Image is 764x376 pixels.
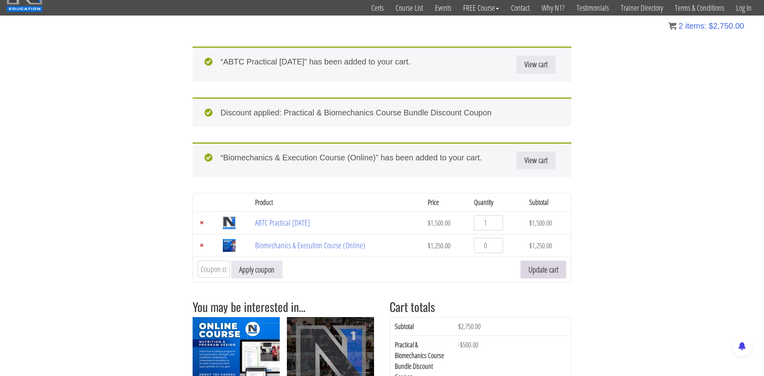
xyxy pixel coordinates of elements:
a: 2 items: $2,750.00 [668,21,744,30]
a: Remove Biomechanics & Execution Course (Online) from cart [198,242,206,249]
span: $ [460,340,463,349]
bdi: 1,500.00 [529,218,552,228]
input: Product quantity [474,215,503,230]
span: $ [428,218,431,228]
h2: You may be interested in… [193,300,374,313]
bdi: 1,500.00 [428,218,450,228]
input: Product quantity [474,238,503,253]
a: Biomechanics & Execution Course (Online) [255,240,365,251]
span: $ [428,241,431,250]
img: Biomechanics & Execution Course (Online) [223,239,236,252]
button: Apply coupon [231,261,283,279]
input: Coupon code [198,261,230,278]
a: View cart [516,152,555,169]
span: $ [529,241,532,250]
span: items: [685,21,706,30]
bdi: 2,750.00 [709,21,744,30]
th: Quantity [469,193,524,211]
th: Price [423,193,470,211]
div: “ABTC Practical [DATE]” has been added to your cart. [193,47,571,82]
img: ABTC Practical Jan 2026 [223,216,236,229]
th: Subtotal [390,318,453,335]
span: $ [529,218,532,228]
a: Remove ABTC Practical Jan 2026 from cart [198,219,206,227]
button: Update cart [520,261,566,279]
span: 500.00 [460,340,478,349]
a: ABTC Practical [DATE] [255,217,310,228]
div: “Biomechanics & Execution Course (Online)” has been added to your cart. [193,142,571,177]
th: Subtotal [524,193,571,211]
bdi: 2,750.00 [458,321,481,331]
div: Discount applied: Practical & Biomechanics Course Bundle Discount Coupon [193,97,571,127]
th: Product [250,193,423,211]
span: $ [709,21,713,30]
span: $ [458,321,461,331]
span: 2 [678,21,683,30]
a: View cart [516,56,555,74]
h2: Cart totals [390,300,571,313]
img: icon11.png [668,22,676,30]
bdi: 1,250.00 [529,241,552,250]
bdi: 1,250.00 [428,241,450,250]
